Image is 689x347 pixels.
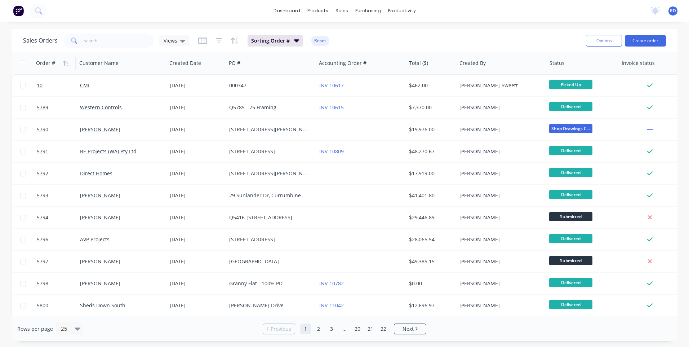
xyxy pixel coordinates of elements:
div: $29,446.89 [409,214,451,221]
div: Q5416-[STREET_ADDRESS] [229,214,309,221]
a: 5796 [37,229,80,250]
a: Page 1 is your current page [300,324,311,334]
div: [PERSON_NAME] [459,280,539,287]
div: [STREET_ADDRESS] [229,148,309,155]
div: $7,370.00 [409,104,451,111]
span: Submitted [549,256,592,265]
div: [PERSON_NAME] [459,302,539,309]
a: Page 3 [326,324,337,334]
button: Sorting:Order # [248,35,303,47]
a: Next page [394,325,426,333]
a: Jump forward [339,324,350,334]
span: Picked Up [549,80,592,89]
div: purchasing [352,5,384,16]
a: Page 22 [378,324,389,334]
div: Created By [459,60,486,67]
a: [PERSON_NAME] [80,126,120,133]
a: BE Projects (WA) Pty Ltd [80,148,137,155]
div: [DATE] [170,170,223,177]
button: Reset [311,36,329,46]
a: 5789 [37,97,80,118]
div: [STREET_ADDRESS][PERSON_NAME][PERSON_NAME] [229,126,309,133]
a: INV-10782 [319,280,344,287]
span: Delivered [549,278,592,287]
div: [DATE] [170,302,223,309]
div: $49,385.15 [409,258,451,265]
div: $12,696.97 [409,302,451,309]
a: Sheds Down South [80,302,125,309]
div: $28,065.54 [409,236,451,243]
div: [PERSON_NAME] [459,148,539,155]
span: 5791 [37,148,48,155]
div: [PERSON_NAME] [459,170,539,177]
a: [PERSON_NAME] [80,214,120,221]
span: Next [403,325,414,333]
div: $48,270.67 [409,148,451,155]
span: Rows per page [17,325,53,333]
ul: Pagination [260,324,429,334]
div: [DATE] [170,280,223,287]
div: $0.00 [409,280,451,287]
span: 5789 [37,104,48,111]
div: Total ($) [409,60,428,67]
a: CMI [80,82,89,89]
a: dashboard [270,5,304,16]
span: 5798 [37,280,48,287]
div: [DATE] [170,126,223,133]
div: [DATE] [170,214,223,221]
span: Previous [271,325,291,333]
a: Previous page [263,325,295,333]
button: Options [586,35,622,47]
a: AVP Projects [80,236,110,243]
div: Status [550,60,565,67]
a: INV-10615 [319,104,344,111]
a: Western Controls [80,104,122,111]
span: 5793 [37,192,48,199]
div: Customer Name [79,60,119,67]
span: Delivered [549,234,592,243]
span: 5794 [37,214,48,221]
a: INV-10617 [319,82,344,89]
a: [PERSON_NAME] [80,258,120,265]
a: 5794 [37,207,80,228]
a: INV-10809 [319,148,344,155]
span: 5796 [37,236,48,243]
div: $17,919.00 [409,170,451,177]
div: Created Date [169,60,201,67]
span: Shop Drawings C... [549,124,592,133]
span: 10 [37,82,43,89]
a: 5792 [37,163,80,184]
div: $19,976.00 [409,126,451,133]
div: [DATE] [170,104,223,111]
div: [DATE] [170,148,223,155]
a: 5797 [37,251,80,272]
input: Search... [84,34,154,48]
div: $41,401.80 [409,192,451,199]
span: Delivered [549,190,592,199]
div: products [304,5,332,16]
span: Views [164,37,177,44]
div: Invoice status [622,60,655,67]
div: $462.00 [409,82,451,89]
div: 000347 [229,82,309,89]
div: [PERSON_NAME] [459,104,539,111]
div: 29 Sunlander Dr, Currumbine [229,192,309,199]
a: 5790 [37,119,80,140]
span: Sorting: Order # [251,37,290,44]
div: Granny Flat - 100% PD [229,280,309,287]
a: 10 [37,75,80,96]
div: [PERSON_NAME] [459,126,539,133]
div: Accounting Order # [319,60,366,67]
div: productivity [384,5,419,16]
a: [PERSON_NAME] [80,192,120,199]
div: [PERSON_NAME] [459,258,539,265]
a: 5800 [37,295,80,316]
a: Page 2 [313,324,324,334]
span: Delivered [549,168,592,177]
div: [PERSON_NAME] Drive [229,302,309,309]
span: 5792 [37,170,48,177]
a: Page 21 [365,324,376,334]
a: 5798 [37,273,80,294]
div: [PERSON_NAME] [459,192,539,199]
div: [PERSON_NAME] [459,214,539,221]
